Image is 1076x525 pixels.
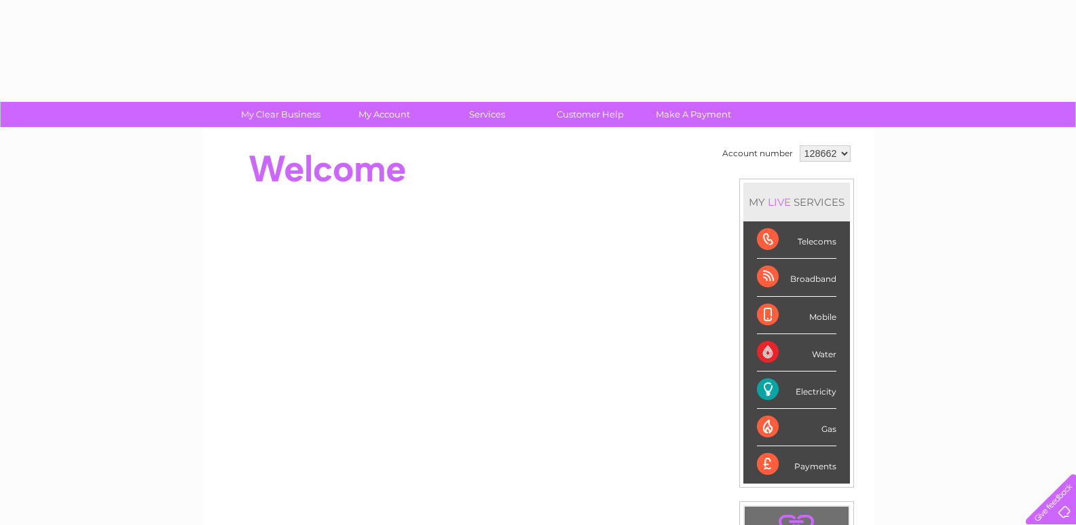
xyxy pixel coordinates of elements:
[765,196,794,209] div: LIVE
[757,334,836,372] div: Water
[719,142,796,165] td: Account number
[757,409,836,446] div: Gas
[431,102,543,127] a: Services
[757,372,836,409] div: Electricity
[534,102,646,127] a: Customer Help
[757,221,836,259] div: Telecoms
[757,297,836,334] div: Mobile
[328,102,440,127] a: My Account
[757,259,836,296] div: Broadband
[225,102,337,127] a: My Clear Business
[743,183,850,221] div: MY SERVICES
[757,446,836,483] div: Payments
[637,102,749,127] a: Make A Payment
